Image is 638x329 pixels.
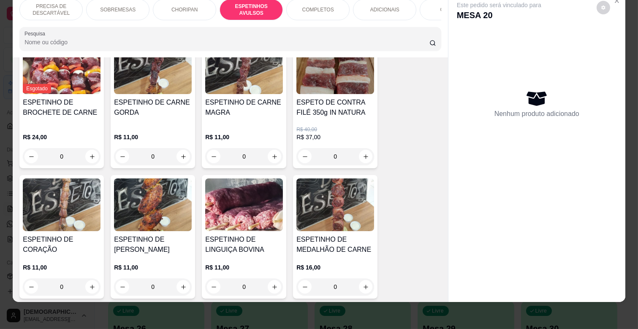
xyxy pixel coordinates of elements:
input: Pesquisa [24,38,429,46]
p: R$ 16,00 [296,263,374,272]
p: Este pedido será vinculado para [457,1,541,9]
img: product-image [114,178,192,231]
img: product-image [205,178,283,231]
img: product-image [114,41,192,94]
p: COMPLETOS [302,6,334,13]
p: R$ 11,00 [114,133,192,141]
h4: ESPETINHO DE LINGUIÇA BOVINA [205,235,283,255]
p: R$ 11,00 [205,263,283,272]
img: product-image [205,41,283,94]
img: product-image [296,178,374,231]
p: COMBOS [440,6,463,13]
span: Esgotado [23,84,51,93]
p: SOBREMESAS [100,6,136,13]
label: Pesquisa [24,30,48,37]
button: decrease-product-quantity [597,1,610,14]
p: ADICIONAIS [370,6,399,13]
h4: ESPETINHO DE [PERSON_NAME] [114,235,192,255]
p: MESA 20 [457,9,541,21]
img: product-image [23,178,100,231]
p: ESPETINHOS AVULSOS [227,3,276,16]
h4: ESPETINHO DE MEDALHÃO DE CARNE [296,235,374,255]
p: PRECISA DE DESCARTÁVEL [27,3,76,16]
h4: ESPETINHO DE CARNE MAGRA [205,97,283,118]
p: CHORIPAN [171,6,198,13]
p: R$ 11,00 [205,133,283,141]
h4: ESPETINHO DE CARNE GORDA [114,97,192,118]
p: R$ 40,00 [296,126,374,133]
p: R$ 24,00 [23,133,100,141]
img: product-image [23,41,100,94]
h4: ESPETINHO DE BROCHETE DE CARNE [23,97,100,118]
h4: ESPETO DE CONTRA FILÉ 350g IN NATURA [296,97,374,118]
h4: ESPETINHO DE CORAÇÃO [23,235,100,255]
p: R$ 11,00 [23,263,100,272]
p: R$ 11,00 [114,263,192,272]
img: product-image [296,41,374,94]
p: R$ 37,00 [296,133,374,141]
p: Nenhum produto adicionado [494,109,579,119]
